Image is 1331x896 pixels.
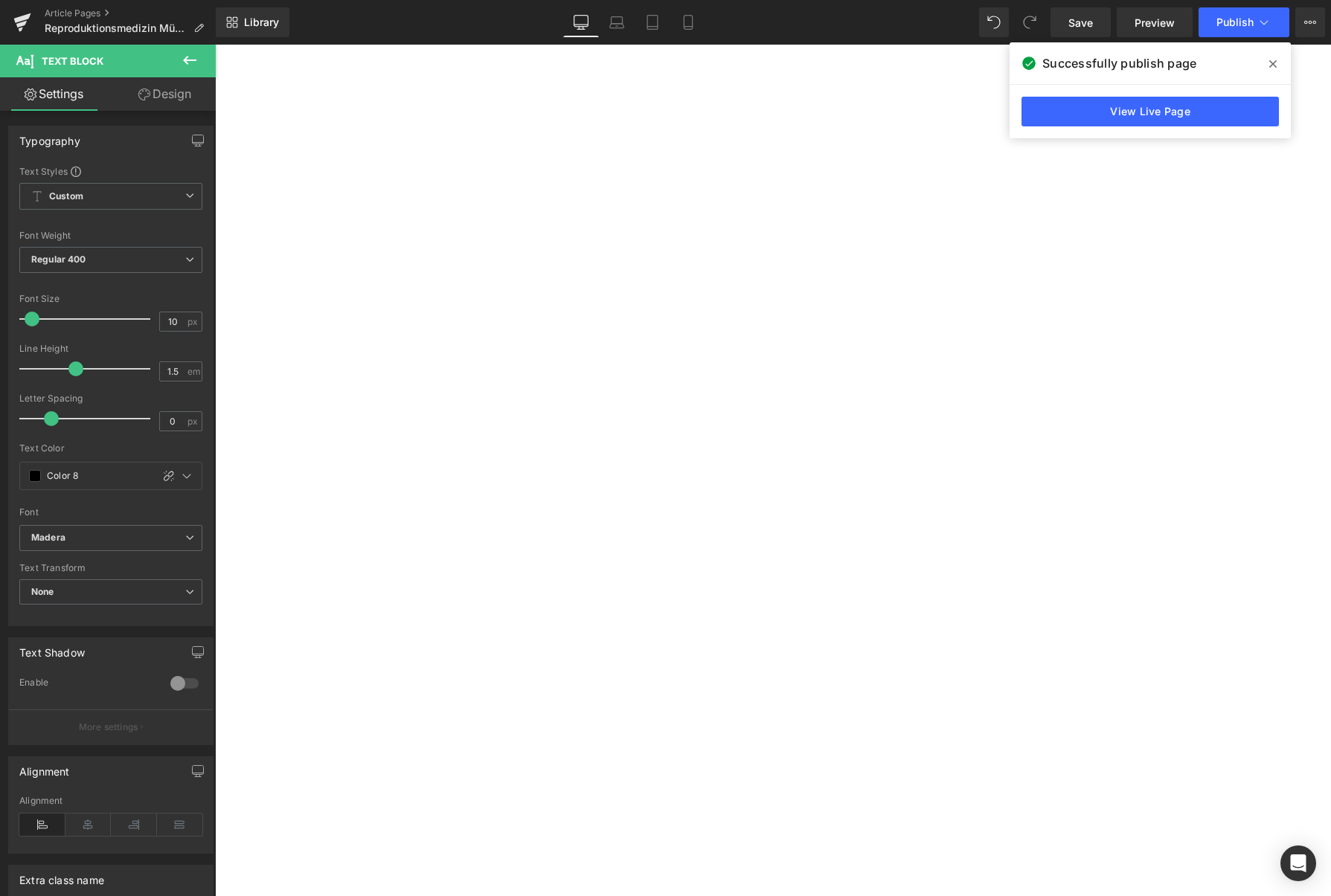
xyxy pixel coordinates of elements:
[19,294,202,304] div: Font Size
[1199,7,1289,37] button: Publish
[19,563,202,573] div: Text Transform
[1295,7,1325,37] button: More
[1280,845,1316,881] div: Open Intercom Messenger
[19,677,155,692] div: Enable
[635,7,670,37] a: Tablet
[49,190,83,203] b: Custom
[19,344,202,354] div: Line Height
[187,416,200,426] span: px
[19,507,202,518] div: Font
[187,317,200,326] span: px
[1015,7,1045,37] button: Redo
[19,638,85,659] div: Text Shadow
[244,16,279,29] span: Library
[31,532,65,544] i: Madera
[19,393,202,404] div: Letter Spacing
[979,7,1009,37] button: Undo
[187,367,200,376] span: em
[1216,16,1254,28] span: Publish
[111,77,219,111] a: Design
[19,443,202,454] div: Text Color
[563,7,599,37] a: Desktop
[19,796,202,806] div: Alignment
[1135,15,1175,30] span: Preview
[19,866,104,886] div: Extra class name
[19,126,80,147] div: Typography
[79,721,138,734] p: More settings
[45,22,187,34] span: Reproduktionsmedizin München im Tal
[42,55,103,67] span: Text Block
[1042,54,1196,72] span: Successfully publish page
[670,7,706,37] a: Mobile
[599,7,635,37] a: Laptop
[45,7,216,19] a: Article Pages
[1117,7,1193,37] a: Preview
[216,7,289,37] a: New Library
[19,165,202,177] div: Text Styles
[19,231,202,241] div: Font Weight
[1068,15,1093,30] span: Save
[47,468,144,484] input: Color
[1021,97,1279,126] a: View Live Page
[19,757,70,778] div: Alignment
[31,254,86,265] b: Regular 400
[31,586,54,597] b: None
[9,709,213,744] button: More settings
